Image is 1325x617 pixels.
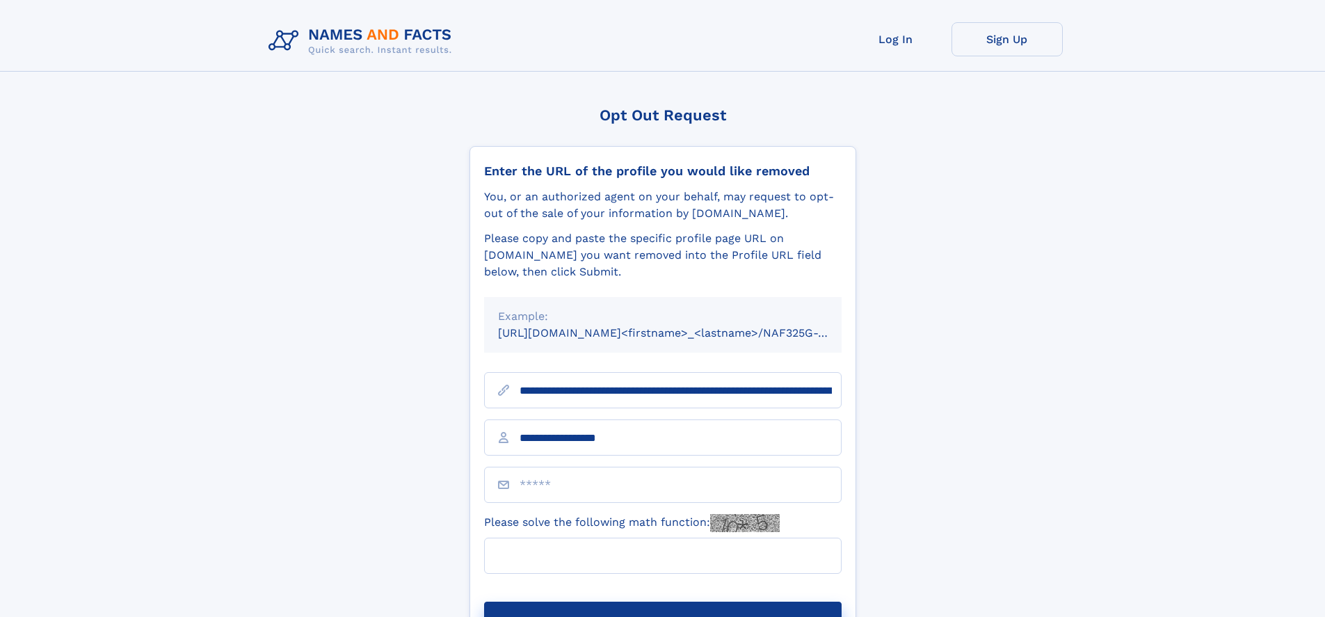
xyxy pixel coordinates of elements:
[484,163,842,179] div: Enter the URL of the profile you would like removed
[484,189,842,222] div: You, or an authorized agent on your behalf, may request to opt-out of the sale of your informatio...
[484,230,842,280] div: Please copy and paste the specific profile page URL on [DOMAIN_NAME] you want removed into the Pr...
[951,22,1063,56] a: Sign Up
[484,514,780,532] label: Please solve the following math function:
[840,22,951,56] a: Log In
[498,308,828,325] div: Example:
[263,22,463,60] img: Logo Names and Facts
[498,326,868,339] small: [URL][DOMAIN_NAME]<firstname>_<lastname>/NAF325G-xxxxxxxx
[469,106,856,124] div: Opt Out Request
